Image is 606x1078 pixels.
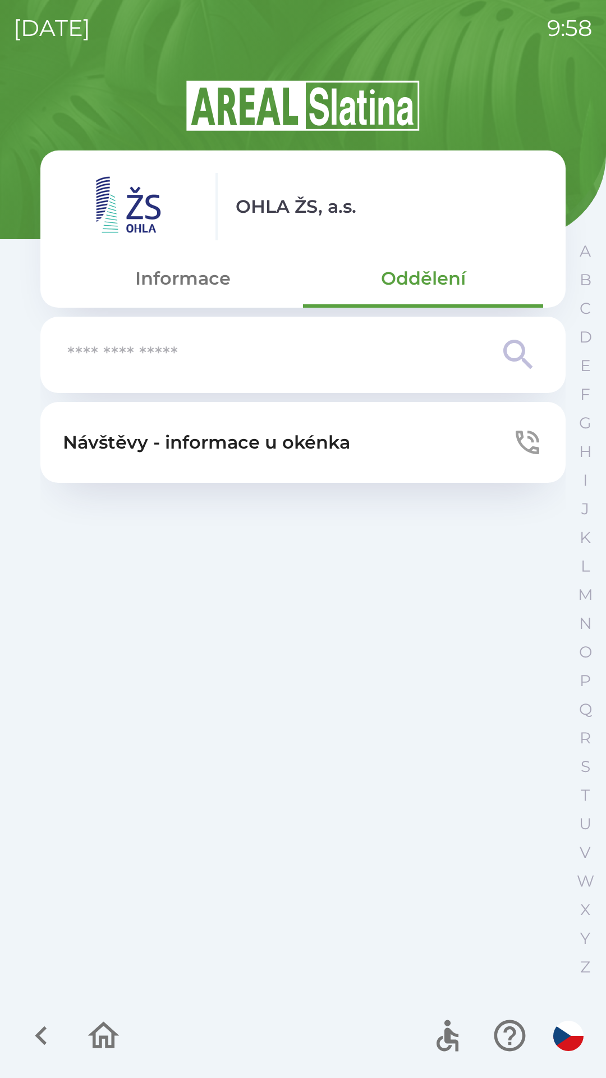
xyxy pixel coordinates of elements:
button: Oddělení [303,258,543,299]
p: OHLA ŽS, a.s. [236,193,356,220]
img: Logo [40,79,566,133]
img: 95230cbc-907d-4dce-b6ee-20bf32430970.png [63,173,198,240]
p: Návštěvy - informace u okénka [63,429,350,456]
button: Návštěvy - informace u okénka [40,402,566,483]
button: Informace [63,258,303,299]
p: 9:58 [547,11,593,45]
img: cs flag [553,1021,584,1051]
p: [DATE] [13,11,90,45]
